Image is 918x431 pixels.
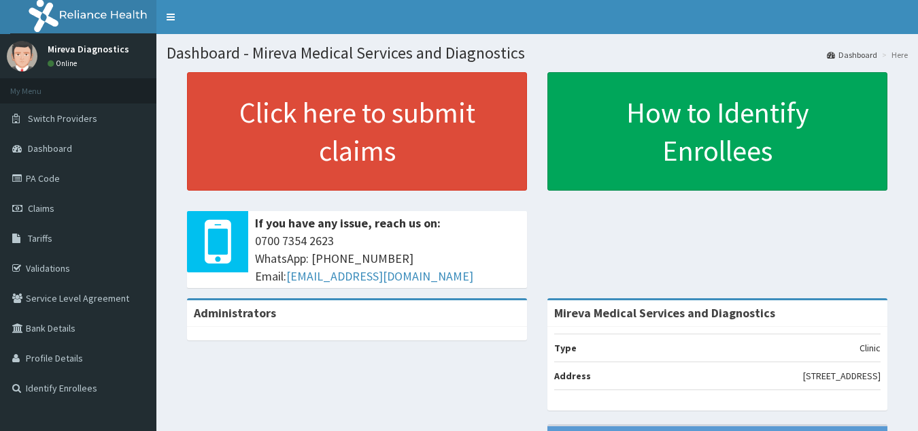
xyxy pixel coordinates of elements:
img: User Image [7,41,37,71]
a: Online [48,59,80,68]
b: If you have any issue, reach us on: [255,215,441,231]
span: Tariffs [28,232,52,244]
li: Here [879,49,908,61]
p: Mireva Diagnostics [48,44,129,54]
a: [EMAIL_ADDRESS][DOMAIN_NAME] [286,268,473,284]
a: How to Identify Enrollees [547,72,887,191]
span: 0700 7354 2623 WhatsApp: [PHONE_NUMBER] Email: [255,232,520,285]
a: Click here to submit claims [187,72,527,191]
h1: Dashboard - Mireva Medical Services and Diagnostics [167,44,908,62]
span: Dashboard [28,142,72,155]
a: Dashboard [827,49,877,61]
p: [STREET_ADDRESS] [803,369,881,383]
span: Claims [28,202,54,214]
b: Address [554,370,591,382]
p: Clinic [860,341,881,355]
strong: Mireva Medical Services and Diagnostics [554,305,775,321]
b: Administrators [194,305,276,321]
b: Type [554,342,577,354]
span: Switch Providers [28,112,97,125]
